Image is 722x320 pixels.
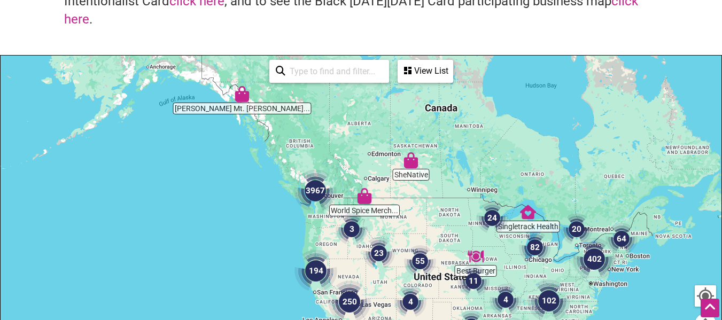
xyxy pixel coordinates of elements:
div: SheNative [403,152,419,168]
div: Best Burger [468,248,484,264]
div: Tripp's Mt. Juneau Trading Post [234,86,250,102]
div: 23 [363,237,395,269]
button: Your Location [695,285,716,307]
div: 11 [457,265,490,297]
div: World Spice Merchants [356,188,372,204]
div: 64 [605,223,638,255]
div: 20 [561,213,593,245]
div: 82 [519,231,551,263]
div: See a list of the visible businesses [398,60,453,83]
div: Scroll Back to Top [701,299,719,317]
div: 4 [394,286,426,318]
div: View List [399,61,452,81]
div: 4 [490,284,522,316]
div: 3967 [294,169,337,212]
div: Type to search and filter [269,60,389,83]
div: 3 [336,213,368,245]
input: Type to find and filter... [285,61,383,82]
div: 194 [294,249,337,292]
div: 55 [404,245,436,277]
div: 24 [476,202,508,234]
div: 402 [573,238,616,280]
div: Singletrack Health [520,204,536,220]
